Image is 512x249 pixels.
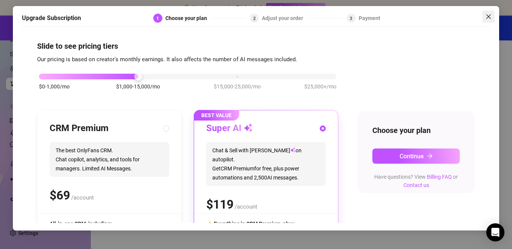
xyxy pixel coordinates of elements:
span: $ [50,188,70,203]
span: $25,000+/mo [304,82,336,91]
h4: Slide to see pricing tiers [37,41,475,51]
span: $ [206,197,233,212]
button: Continuearrow-right [372,148,460,164]
span: 1 [156,16,159,21]
span: close [486,14,492,20]
h4: Choose your plan [372,125,460,136]
span: 2 [253,16,256,21]
div: Open Intercom Messenger [486,223,504,241]
span: /account [235,203,257,210]
span: /account [71,194,94,201]
span: All-in-one CRM, including: [50,221,112,227]
span: The best OnlyFans CRM. Chat copilot, analytics, and tools for managers. Limited AI Messages. [50,142,169,177]
span: 3 [350,16,352,21]
h3: Super AI [206,122,253,135]
span: Chat & Sell with [PERSON_NAME] on autopilot. Get CRM Premium for free, plus power automations and... [206,142,326,186]
h3: CRM Premium [50,122,109,135]
span: 👈 Everything in CRM Premium, plus: [206,221,295,227]
span: Continue [400,153,424,160]
span: BEST VALUE [194,110,239,121]
span: Have questions? View or [374,174,458,188]
button: Close [482,11,495,23]
span: $15,000-25,000/mo [214,82,261,91]
span: Close [482,14,495,20]
div: Payment [359,14,380,23]
span: Our pricing is based on creator's monthly earnings. It also affects the number of AI messages inc... [37,56,297,63]
span: $0-1,000/mo [39,82,70,91]
span: $1,000-15,000/mo [116,82,160,91]
a: Billing FAQ [427,174,452,180]
a: Contact us [403,182,429,188]
h5: Upgrade Subscription [22,14,81,23]
div: Choose your plan [165,14,212,23]
div: Adjust your order [262,14,308,23]
span: arrow-right [427,153,433,159]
